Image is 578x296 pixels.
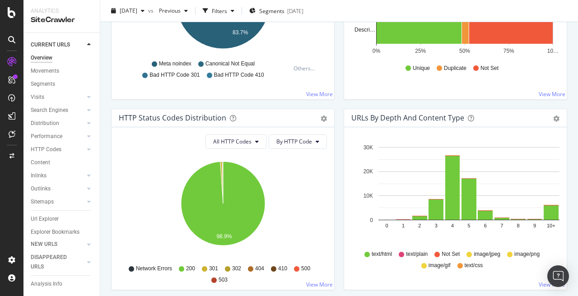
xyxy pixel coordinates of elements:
[373,48,381,54] text: 0%
[31,197,84,207] a: Sitemaps
[159,60,191,68] span: Meta noindex
[276,138,312,145] span: By HTTP Code
[31,132,84,141] a: Performance
[444,65,466,72] span: Duplicate
[31,79,55,89] div: Segments
[31,158,50,167] div: Content
[31,106,68,115] div: Search Engines
[155,7,181,14] span: Previous
[31,15,93,25] div: SiteCrawler
[31,53,52,63] div: Overview
[459,48,470,54] text: 50%
[364,193,373,199] text: 10K
[31,145,61,154] div: HTTP Codes
[31,227,79,237] div: Explorer Bookmarks
[213,138,252,145] span: All HTTP Codes
[31,106,84,115] a: Search Engines
[467,223,470,228] text: 5
[547,265,569,287] div: Open Intercom Messenger
[31,158,93,167] a: Content
[474,250,500,258] span: image/jpeg
[484,223,487,228] text: 6
[413,65,430,72] span: Unique
[31,171,84,180] a: Inlinks
[31,214,59,224] div: Url Explorer
[514,250,540,258] span: image/png
[148,7,155,14] span: vs
[415,48,426,54] text: 25%
[212,7,227,14] div: Filters
[31,40,70,50] div: CURRENT URLS
[418,223,421,228] text: 2
[553,116,559,122] div: gear
[269,134,327,149] button: By HTTP Code
[219,276,228,284] span: 503
[214,71,264,79] span: Bad HTTP Code 410
[364,144,373,151] text: 30K
[107,4,148,18] button: [DATE]
[547,223,555,228] text: 10+
[232,265,241,273] span: 302
[31,253,84,272] a: DISAPPEARED URLS
[155,4,191,18] button: Previous
[370,217,373,223] text: 0
[205,60,255,68] span: Canonical Not Equal
[31,184,84,194] a: Outlinks
[136,265,172,273] span: Network Errors
[31,92,44,102] div: Visits
[31,40,84,50] a: CURRENT URLS
[321,116,327,122] div: gear
[246,4,307,18] button: Segments[DATE]
[306,90,333,98] a: View More
[278,265,287,273] span: 410
[351,142,559,246] svg: A chart.
[149,71,200,79] span: Bad HTTP Code 301
[31,145,84,154] a: HTTP Codes
[351,113,464,122] div: URLs by Depth and Content Type
[119,156,327,261] svg: A chart.
[31,53,93,63] a: Overview
[216,233,232,240] text: 98.9%
[500,223,503,228] text: 7
[31,119,59,128] div: Distribution
[429,262,451,269] span: image/gif
[287,7,303,14] div: [DATE]
[119,113,226,122] div: HTTP Status Codes Distribution
[31,92,84,102] a: Visits
[451,223,454,228] text: 4
[209,265,218,273] span: 301
[465,262,483,269] span: text/css
[547,48,559,54] text: 10…
[354,27,375,33] text: Descri…
[539,281,565,288] a: View More
[364,168,373,175] text: 20K
[199,4,238,18] button: Filters
[301,265,310,273] span: 500
[517,223,520,228] text: 8
[503,48,514,54] text: 75%
[480,65,499,72] span: Not Set
[31,197,54,207] div: Sitemaps
[442,250,460,258] span: Not Set
[31,119,84,128] a: Distribution
[372,250,392,258] span: text/html
[186,265,195,273] span: 200
[31,214,93,224] a: Url Explorer
[31,132,62,141] div: Performance
[31,184,51,194] div: Outlinks
[259,7,284,14] span: Segments
[120,7,137,14] span: 2025 Aug. 31st
[205,134,266,149] button: All HTTP Codes
[31,279,62,289] div: Analysis Info
[31,253,76,272] div: DISAPPEARED URLS
[31,171,47,180] div: Inlinks
[31,66,59,76] div: Movements
[31,227,93,237] a: Explorer Bookmarks
[31,279,93,289] a: Analysis Info
[539,90,565,98] a: View More
[533,223,536,228] text: 9
[233,29,248,36] text: 83.7%
[31,240,84,249] a: NEW URLS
